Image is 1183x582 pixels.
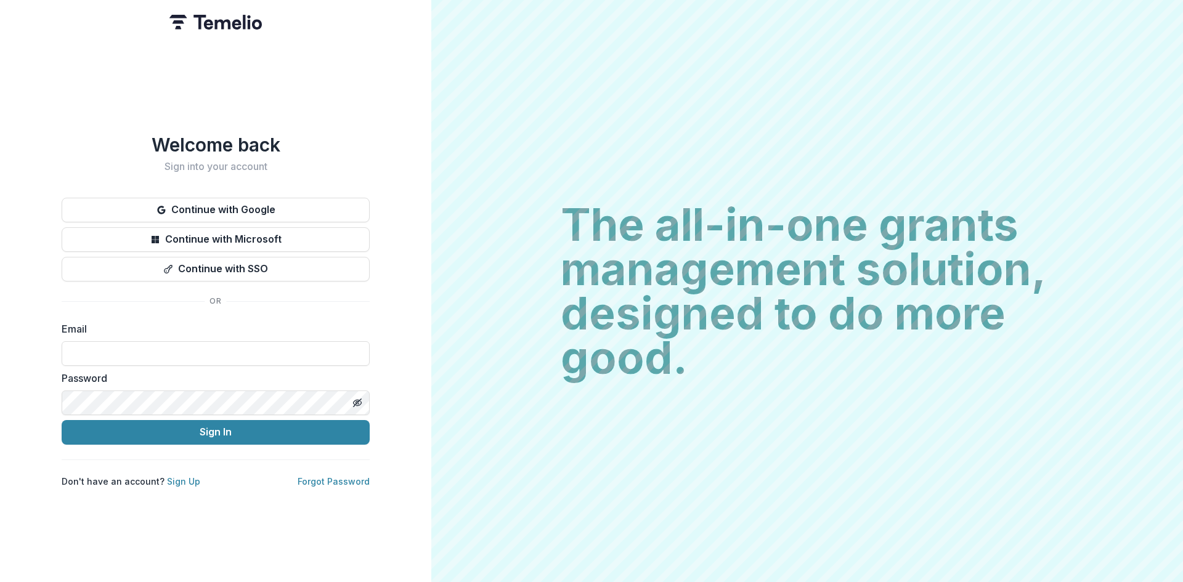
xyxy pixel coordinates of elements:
label: Password [62,371,362,386]
img: Temelio [169,15,262,30]
button: Continue with Microsoft [62,227,370,252]
h2: Sign into your account [62,161,370,172]
button: Continue with Google [62,198,370,222]
p: Don't have an account? [62,475,200,488]
button: Sign In [62,420,370,445]
h1: Welcome back [62,134,370,156]
button: Continue with SSO [62,257,370,281]
a: Sign Up [167,476,200,487]
button: Toggle password visibility [348,393,367,413]
label: Email [62,321,362,336]
a: Forgot Password [298,476,370,487]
